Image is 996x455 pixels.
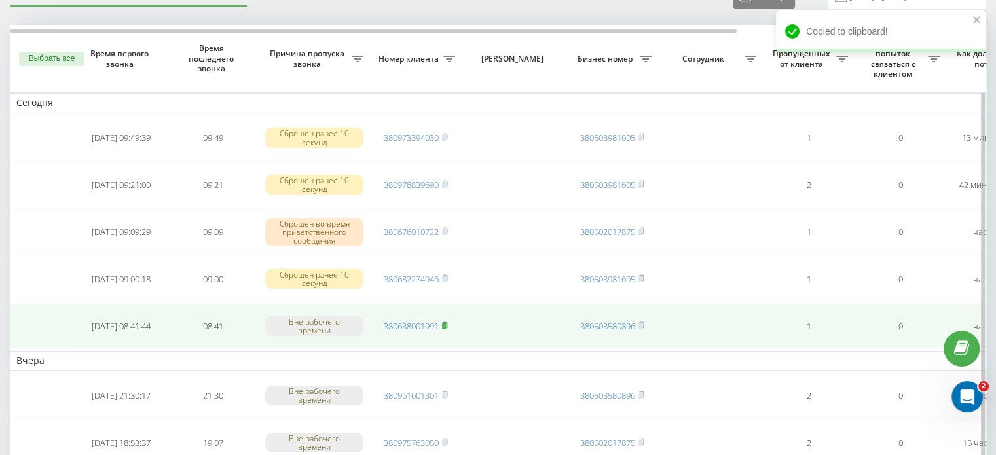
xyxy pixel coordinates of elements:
[384,273,439,285] a: 380682274946
[573,54,640,64] span: Бизнес номер
[75,304,167,348] td: [DATE] 08:41:44
[265,386,363,405] div: Вне рабочего времени
[473,54,555,64] span: [PERSON_NAME]
[167,373,259,418] td: 21:30
[167,163,259,208] td: 09:21
[769,48,836,69] span: Пропущенных от клиента
[855,116,946,160] td: 0
[75,373,167,418] td: [DATE] 21:30:17
[855,304,946,348] td: 0
[75,116,167,160] td: [DATE] 09:49:39
[177,43,248,74] span: Время последнего звонка
[377,54,443,64] span: Номер клиента
[75,163,167,208] td: [DATE] 09:21:00
[265,175,363,194] div: Сброшен ранее 10 секунд
[167,209,259,254] td: 09:09
[763,373,855,418] td: 2
[855,209,946,254] td: 0
[763,209,855,254] td: 1
[580,437,635,448] a: 380502017875
[855,373,946,418] td: 0
[978,381,989,391] span: 2
[665,54,745,64] span: Сотрудник
[384,226,439,238] a: 380676010722
[167,116,259,160] td: 09:49
[580,132,635,143] a: 380503981605
[855,163,946,208] td: 0
[75,209,167,254] td: [DATE] 09:09:29
[384,437,439,448] a: 380975763050
[763,116,855,160] td: 1
[265,48,352,69] span: Причина пропуска звонка
[763,163,855,208] td: 2
[167,257,259,301] td: 09:00
[776,10,986,52] div: Copied to clipboard!
[384,132,439,143] a: 380973394030
[580,390,635,401] a: 380503580896
[861,38,928,79] span: Количество попыток связаться с клиентом
[972,14,982,27] button: close
[384,320,439,332] a: 380638001991
[580,179,635,191] a: 380503981605
[265,269,363,289] div: Сброшен ранее 10 секунд
[265,218,363,247] div: Сброшен во время приветственного сообщения
[951,381,983,412] iframe: Intercom live chat
[763,257,855,301] td: 1
[19,52,84,66] button: Выбрать все
[265,433,363,452] div: Вне рабочего времени
[265,316,363,336] div: Вне рабочего времени
[763,304,855,348] td: 1
[855,257,946,301] td: 0
[86,48,157,69] span: Время первого звонка
[75,257,167,301] td: [DATE] 09:00:18
[384,179,439,191] a: 380978839690
[580,320,635,332] a: 380503580896
[580,273,635,285] a: 380503981605
[167,304,259,348] td: 08:41
[580,226,635,238] a: 380502017875
[265,128,363,147] div: Сброшен ранее 10 секунд
[384,390,439,401] a: 380961601301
